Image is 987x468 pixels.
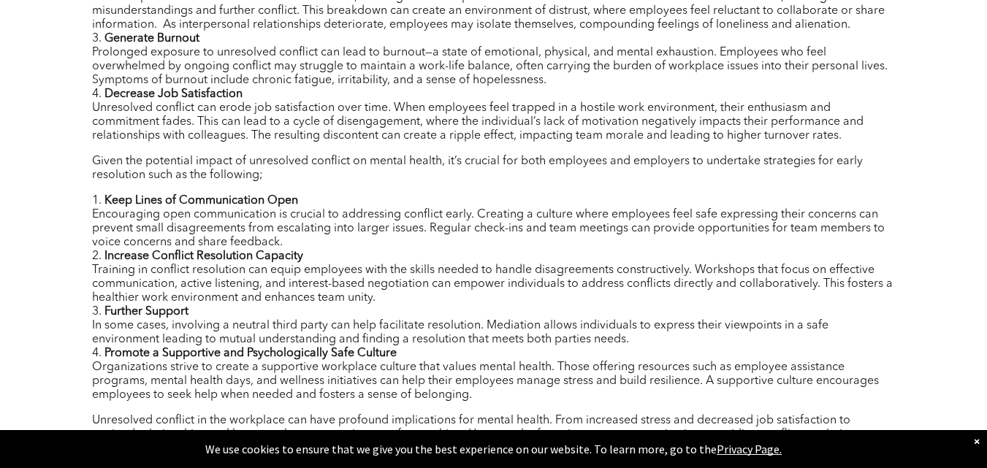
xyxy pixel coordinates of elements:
[104,250,303,262] b: Increase Conflict Resolution Capacity
[92,88,896,143] li: Unresolved conflict can erode job satisfaction over time. When employees feel trapped in a hostil...
[104,195,298,207] b: Keep Lines of Communication Open
[92,194,896,250] li: Encouraging open communication is crucial to addressing conflict early. Creating a culture where ...
[92,347,896,402] li: Organizations strive to create a supportive workplace culture that values mental health. Those of...
[92,305,896,347] li: In some cases, involving a neutral third party can help facilitate resolution. Mediation allows i...
[104,33,199,45] b: Generate Burnout
[92,32,896,88] li: Prolonged exposure to unresolved conflict can lead to burnout—a state of emotional, physical, and...
[104,88,243,100] b: Decrease Job Satisfaction
[104,348,397,359] b: Promote a Supportive and Psychologically Safe Culture
[717,442,782,456] a: Privacy Page.
[92,250,896,305] li: Training in conflict resolution can equip employees with the skills needed to handle disagreement...
[92,155,896,183] p: Given the potential impact of unresolved conflict on mental health, it’s crucial for both employe...
[104,306,188,318] b: Further Support
[974,434,980,448] div: Dismiss notification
